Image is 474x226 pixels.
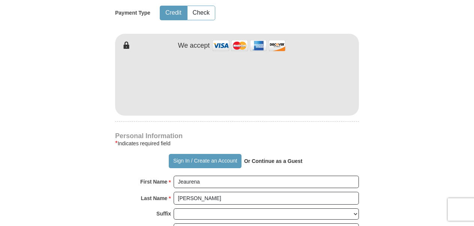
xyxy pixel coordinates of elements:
button: Check [187,6,215,20]
button: Sign In / Create an Account [169,154,241,168]
h5: Payment Type [115,10,150,16]
button: Credit [160,6,187,20]
strong: First Name [140,176,167,187]
strong: Suffix [156,208,171,219]
strong: Last Name [141,193,168,203]
h4: Personal Information [115,133,359,139]
div: Indicates required field [115,139,359,148]
strong: Or Continue as a Guest [244,158,303,164]
h4: We accept [178,42,210,50]
img: credit cards accepted [211,38,286,54]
